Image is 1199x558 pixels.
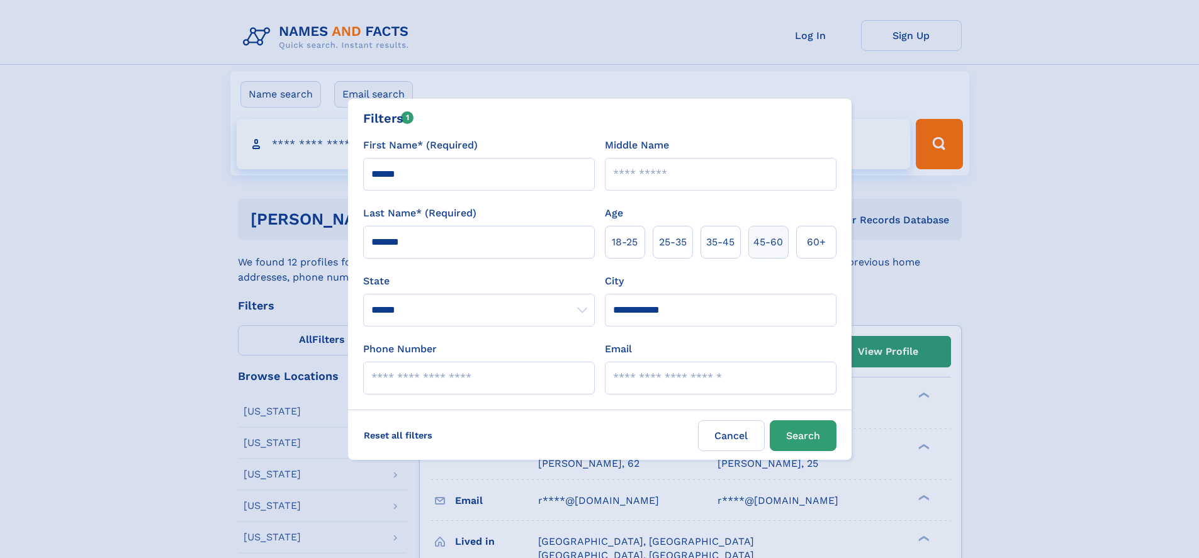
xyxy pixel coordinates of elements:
span: 60+ [807,235,826,250]
button: Search [770,420,836,451]
label: Age [605,206,623,221]
label: State [363,274,595,289]
span: 35‑45 [706,235,735,250]
label: Middle Name [605,138,669,153]
span: 25‑35 [659,235,687,250]
label: Last Name* (Required) [363,206,476,221]
label: City [605,274,624,289]
label: Phone Number [363,342,437,357]
div: Filters [363,109,414,128]
span: 18‑25 [612,235,638,250]
label: Reset all filters [356,420,441,450]
label: First Name* (Required) [363,138,478,153]
span: 45‑60 [753,235,783,250]
label: Cancel [698,420,765,451]
label: Email [605,342,632,357]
